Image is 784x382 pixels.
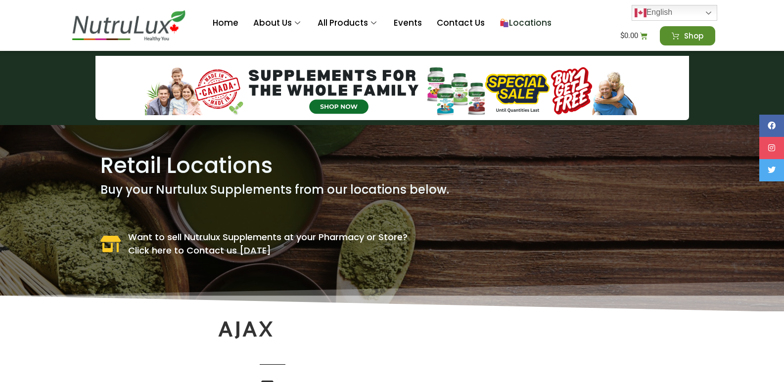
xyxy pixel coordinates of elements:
[632,5,717,21] a: English
[620,31,638,40] bdi: 0.00
[608,26,660,45] a: $0.00
[100,230,684,257] a: Want to sell Nutrulux Supplements at your Pharmacy or Store?Click here to Contact us [DATE]
[246,3,310,43] a: About Us
[126,230,408,257] span: Want to sell Nutrulux Supplements at your Pharmacy or Store? Click here to Contact us [DATE]
[492,3,559,43] a: Locations
[500,19,508,27] img: 🛍️
[684,32,703,40] span: Shop
[100,184,684,196] h1: Buy your Nurtulux Supplements from our locations below.
[310,3,386,43] a: All Products
[660,26,715,45] a: Shop
[635,7,646,19] img: en
[100,155,684,176] h1: Retail Locations
[218,319,681,341] h2: Ajax
[205,3,246,43] a: Home
[386,3,429,43] a: Events
[620,31,624,40] span: $
[429,3,492,43] a: Contact Us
